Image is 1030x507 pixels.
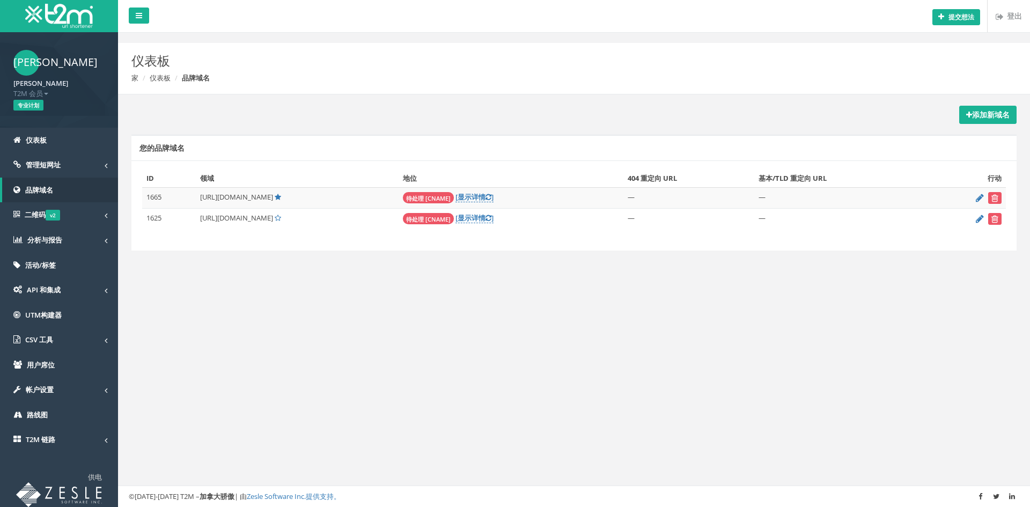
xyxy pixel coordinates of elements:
[13,55,98,69] font: [PERSON_NAME]
[27,235,62,245] font: 分析与报告
[13,89,43,98] font: T2M 会员
[628,192,635,202] font: —
[26,435,55,444] font: T2M 链路
[25,260,56,270] font: 活动/标签
[200,213,273,223] font: [URL][DOMAIN_NAME]
[200,173,214,183] font: 领域
[27,410,48,420] font: 路线图
[182,73,210,83] font: 品牌域名
[491,213,494,223] font: ]
[25,185,53,195] font: 品牌域名
[146,213,161,223] font: 1625
[948,12,974,21] font: 提交想法
[131,73,138,83] a: 家
[455,213,494,223] a: [显示详情]
[988,173,1002,183] font: 行动
[472,192,485,202] font: 详情
[18,101,39,109] font: 专业计划
[455,192,494,202] a: [显示详情]
[88,472,102,482] font: 供电
[972,109,1010,120] font: 添加新域名
[759,192,766,202] font: —
[27,285,61,295] font: API 和集成
[25,4,93,28] img: T2M
[16,482,102,507] img: T2M URL 缩短器由 Zesle Software Inc. 提供支持。
[129,491,200,501] font: ©[DATE]-[DATE] T2M –
[403,173,417,183] font: 地位
[131,52,170,69] font: 仪表板
[275,213,281,223] a: 设置默认值
[146,192,161,202] font: 1665
[275,192,281,202] a: 默认
[25,335,53,344] font: CSV 工具
[146,173,154,183] font: ID
[26,385,54,394] font: 帐户设置
[472,213,485,223] font: 详情
[458,192,472,202] font: 显示
[455,192,458,202] font: [
[759,213,766,223] font: —
[27,360,55,370] font: 用户席位
[139,143,185,153] font: 您的品牌域名
[25,310,62,320] font: UTM构建器
[26,160,61,170] font: 管理短网址
[959,106,1017,124] a: 添加新域名
[406,215,451,223] font: 待处理 [CNAME]
[25,210,46,219] font: 二维码
[13,78,68,88] font: [PERSON_NAME]
[150,73,171,83] a: 仪表板
[759,173,827,183] font: 基本/TLD 重定向 URL
[455,213,458,223] font: [
[932,9,980,25] button: 提交想法
[234,491,247,501] font: | 由
[491,192,494,202] font: ]
[200,192,273,202] font: [URL][DOMAIN_NAME]
[247,491,341,501] a: Zesle Software Inc.提供支持。
[26,135,47,145] font: 仪表板
[200,491,234,501] font: 加拿大骄傲
[628,213,635,223] font: —
[406,194,451,202] font: 待处理 [CNAME]
[1007,11,1022,21] font: 登出
[13,76,105,98] a: [PERSON_NAME] T2M 会员
[458,213,472,223] font: 显示
[628,173,677,183] font: 404 重定向 URL
[50,211,56,219] font: v2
